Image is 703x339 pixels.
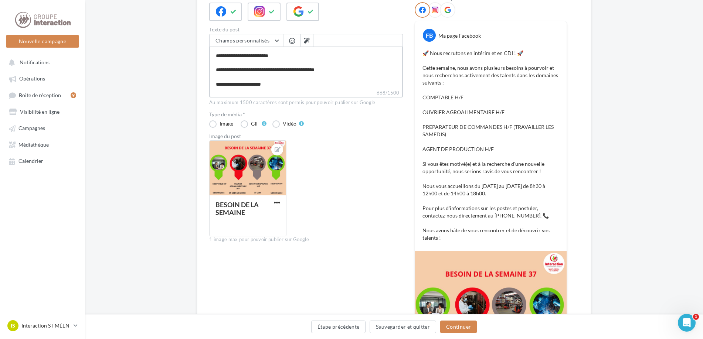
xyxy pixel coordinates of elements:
[220,121,233,126] div: Image
[6,319,79,333] a: IS Interaction ST MÉEN
[693,314,699,320] span: 1
[4,72,81,85] a: Opérations
[209,89,403,97] label: 668/1500
[4,138,81,151] a: Médiathèque
[19,76,45,82] span: Opérations
[4,105,81,118] a: Visibilité en ligne
[209,99,403,106] div: Au maximum 1500 caractères sont permis pour pouvoir publier sur Google
[4,121,81,134] a: Campagnes
[215,201,259,216] div: BESOIN DE LA SEMAINE
[18,125,45,131] span: Campagnes
[20,109,60,115] span: Visibilité en ligne
[210,34,283,47] button: Champs personnalisés
[18,158,43,164] span: Calendrier
[440,321,477,333] button: Continuer
[4,154,81,167] a: Calendrier
[19,92,61,98] span: Boîte de réception
[209,27,403,32] label: Texte du post
[21,322,71,329] p: Interaction ST MÉEN
[370,321,436,333] button: Sauvegarder et quitter
[6,35,79,48] button: Nouvelle campagne
[11,322,15,329] span: IS
[18,141,49,148] span: Médiathèque
[4,55,78,69] button: Notifications
[71,92,76,98] div: 9
[209,112,403,117] label: Type de média *
[251,121,259,126] div: GIF
[311,321,366,333] button: Étape précédente
[422,49,559,242] p: 🚀 Nous recrutons en intérim et en CDI ! 🚀 Cette semaine, nous avons plusieurs besoins à pourvoir ...
[215,37,269,44] span: Champs personnalisés
[209,236,403,243] div: 1 image max pour pouvoir publier sur Google
[423,29,436,42] div: FB
[4,88,81,102] a: Boîte de réception9
[438,32,481,40] div: Ma page Facebook
[283,121,296,126] div: Vidéo
[209,134,403,139] div: Image du post
[678,314,696,332] iframe: Intercom live chat
[20,59,50,65] span: Notifications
